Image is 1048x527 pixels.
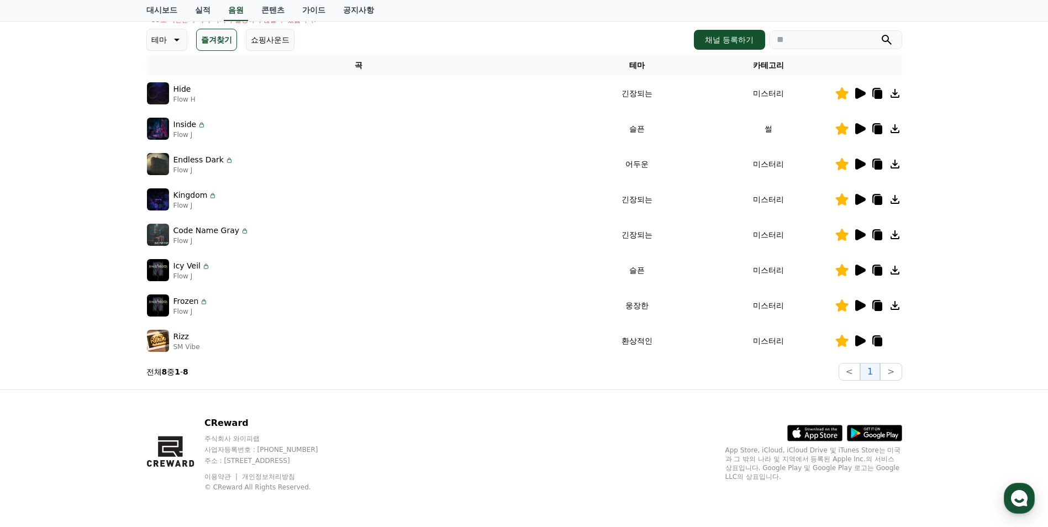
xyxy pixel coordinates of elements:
p: Flow J [173,130,207,139]
td: 썰 [703,111,834,146]
p: Hide [173,83,191,95]
td: 미스터리 [703,252,834,288]
strong: 8 [162,367,167,376]
button: < [839,363,860,381]
p: 주식회사 와이피랩 [204,434,339,443]
a: 이용약관 [204,473,239,481]
img: music [147,259,169,281]
td: 미스터리 [703,182,834,217]
p: Code Name Gray [173,225,240,236]
td: 미스터리 [703,146,834,182]
td: 어두운 [571,146,703,182]
th: 곡 [146,55,572,76]
td: 긴장되는 [571,76,703,111]
p: 주소 : [STREET_ADDRESS] [204,456,339,465]
td: 웅장한 [571,288,703,323]
img: music [147,153,169,175]
button: 1 [860,363,880,381]
p: Flow J [173,201,218,210]
th: 테마 [571,55,703,76]
td: 환상적인 [571,323,703,359]
button: 즐겨찾기 [196,29,237,51]
td: 미스터리 [703,288,834,323]
span: 홈 [35,367,41,376]
a: 개인정보처리방침 [242,473,295,481]
button: > [880,363,902,381]
span: 설정 [171,367,184,376]
p: Kingdom [173,189,208,201]
p: Endless Dark [173,154,224,166]
img: music [147,188,169,210]
p: Icy Veil [173,260,201,272]
td: 긴장되는 [571,217,703,252]
img: music [147,118,169,140]
p: Flow H [173,95,196,104]
td: 미스터리 [703,76,834,111]
img: music [147,224,169,246]
strong: 1 [175,367,180,376]
p: CReward [204,417,339,430]
strong: 8 [183,367,188,376]
img: music [147,82,169,104]
td: 미스터리 [703,217,834,252]
p: © CReward All Rights Reserved. [204,483,339,492]
a: 설정 [143,350,212,378]
a: 홈 [3,350,73,378]
p: 사업자등록번호 : [PHONE_NUMBER] [204,445,339,454]
p: SM Vibe [173,342,200,351]
td: 슬픈 [571,252,703,288]
a: 대화 [73,350,143,378]
td: 미스터리 [703,323,834,359]
p: App Store, iCloud, iCloud Drive 및 iTunes Store는 미국과 그 밖의 나라 및 지역에서 등록된 Apple Inc.의 서비스 상표입니다. Goo... [725,446,902,481]
p: Rizz [173,331,189,342]
img: music [147,330,169,352]
button: 채널 등록하기 [694,30,765,50]
p: 전체 중 - [146,366,188,377]
p: Flow J [173,236,250,245]
p: Frozen [173,296,199,307]
p: 테마 [151,32,167,48]
p: Flow J [173,166,234,175]
p: Flow J [173,272,210,281]
td: 슬픈 [571,111,703,146]
p: Flow J [173,307,209,316]
span: 대화 [101,367,114,376]
th: 카테고리 [703,55,834,76]
button: 쇼핑사운드 [246,29,294,51]
img: music [147,294,169,317]
p: Inside [173,119,197,130]
td: 긴장되는 [571,182,703,217]
button: 테마 [146,29,187,51]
